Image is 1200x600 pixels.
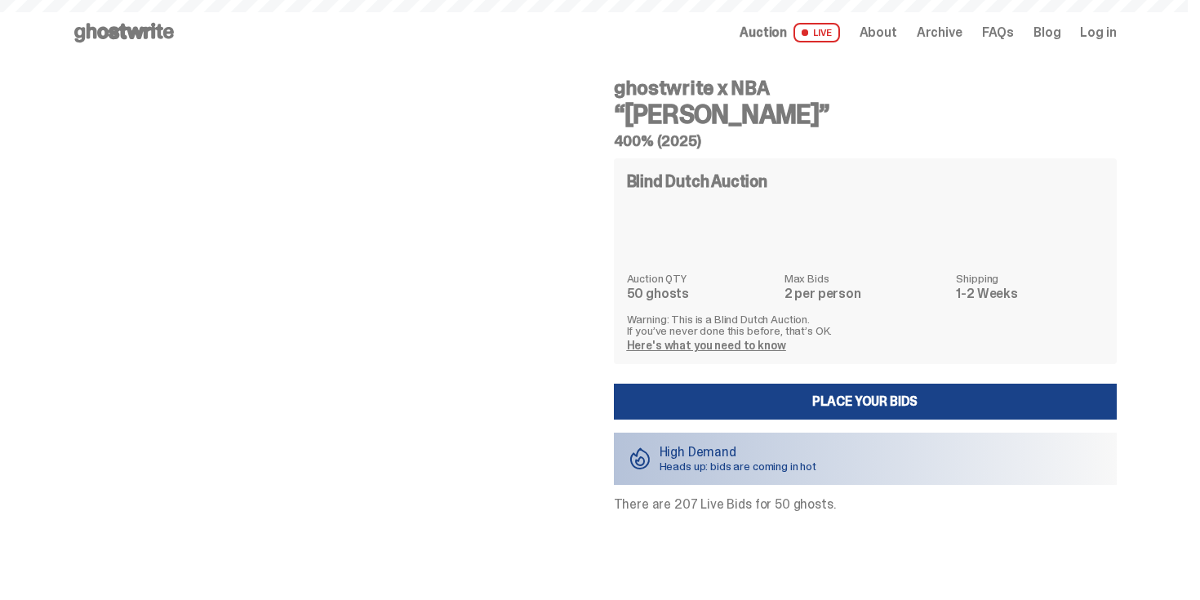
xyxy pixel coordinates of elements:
span: LIVE [793,23,840,42]
a: FAQs [982,26,1014,39]
span: Auction [740,26,787,39]
a: Blog [1033,26,1060,39]
h4: ghostwrite x NBA [614,78,1117,98]
a: Archive [917,26,962,39]
p: There are 207 Live Bids for 50 ghosts. [614,498,1117,511]
a: Place your Bids [614,384,1117,420]
p: Heads up: bids are coming in hot [660,460,817,472]
dd: 2 per person [784,287,947,300]
dd: 50 ghosts [627,287,775,300]
a: Here's what you need to know [627,338,786,353]
a: About [860,26,897,39]
dt: Auction QTY [627,273,775,284]
p: Warning: This is a Blind Dutch Auction. If you’ve never done this before, that’s OK. [627,313,1104,336]
a: Auction LIVE [740,23,839,42]
p: High Demand [660,446,817,459]
dt: Max Bids [784,273,947,284]
dd: 1-2 Weeks [956,287,1103,300]
a: Log in [1080,26,1116,39]
h5: 400% (2025) [614,134,1117,149]
h4: Blind Dutch Auction [627,173,767,189]
dt: Shipping [956,273,1103,284]
h3: “[PERSON_NAME]” [614,101,1117,127]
